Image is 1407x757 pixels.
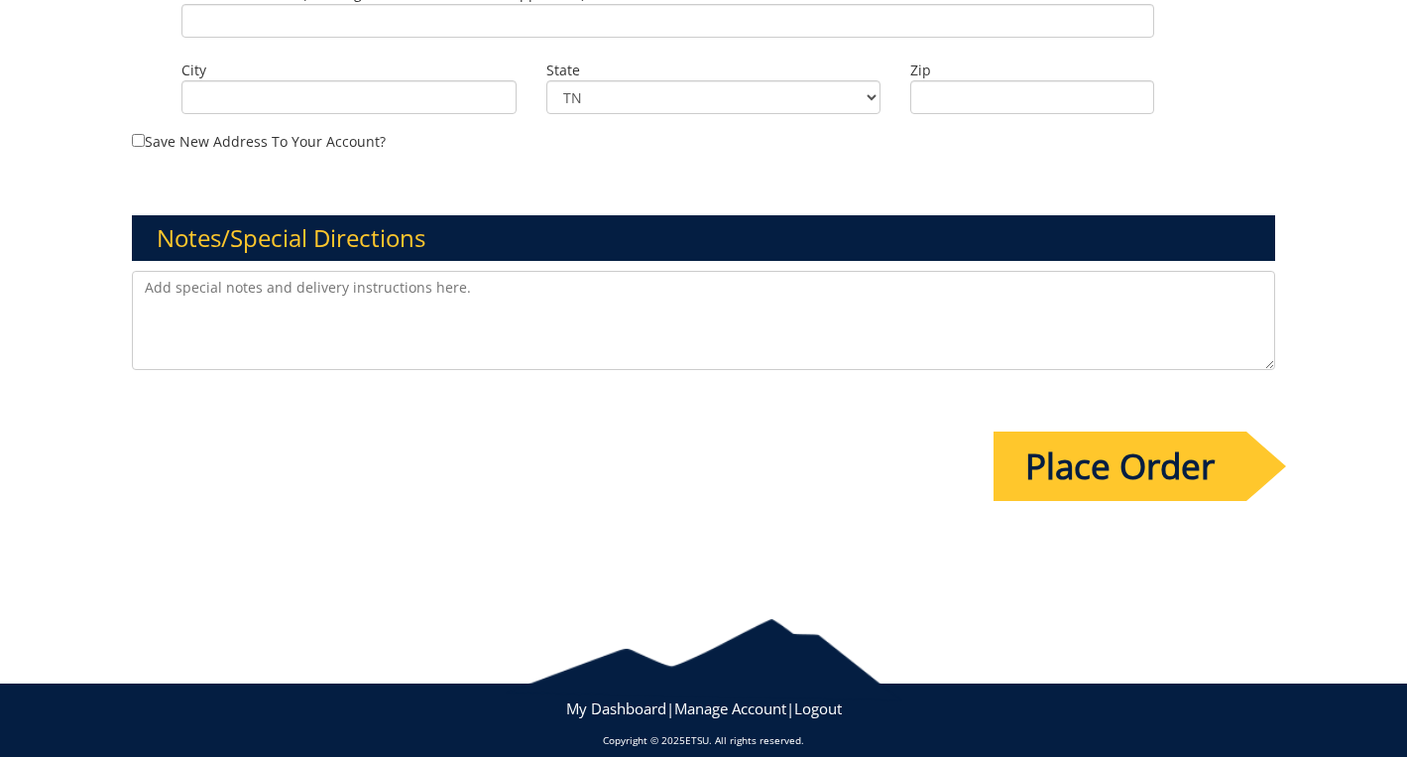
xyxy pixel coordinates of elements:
[674,698,786,718] a: Manage Account
[994,432,1246,501] input: Place Order
[181,4,1154,38] input: Address Line Two (Building and Room Number if applicable)
[132,134,145,147] input: Save new address to your account?
[910,61,1154,80] label: Zip
[566,698,666,718] a: My Dashboard
[181,80,517,114] input: City
[685,733,709,747] a: ETSU
[546,61,881,80] label: State
[794,698,842,718] a: Logout
[910,80,1154,114] input: Zip
[181,61,517,80] label: City
[132,215,1275,261] h3: Notes/Special Directions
